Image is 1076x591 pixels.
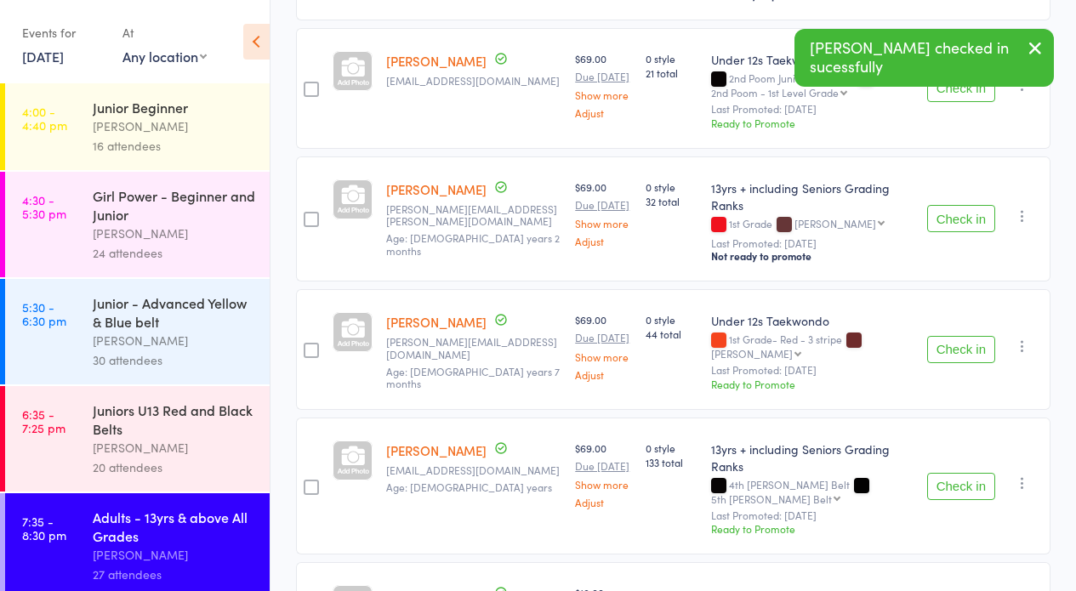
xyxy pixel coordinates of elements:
[711,348,793,359] div: [PERSON_NAME]
[711,51,914,68] div: Under 12s Taekwondo
[711,237,914,249] small: Last Promoted: [DATE]
[575,89,632,100] a: Show more
[575,51,632,118] div: $69.00
[711,218,914,232] div: 1st Grade
[794,218,876,229] div: [PERSON_NAME]
[386,464,561,476] small: rossrizzo101@gmail.com
[93,186,255,224] div: Girl Power - Beginner and Junior
[927,336,995,363] button: Check in
[93,438,255,457] div: [PERSON_NAME]
[711,364,914,376] small: Last Promoted: [DATE]
[22,19,105,47] div: Events for
[646,455,697,469] span: 133 total
[575,440,632,508] div: $69.00
[93,98,255,116] div: Junior Beginner
[93,243,255,263] div: 24 attendees
[575,199,632,211] small: Due [DATE]
[93,136,255,156] div: 16 attendees
[711,509,914,521] small: Last Promoted: [DATE]
[575,107,632,118] a: Adjust
[93,224,255,243] div: [PERSON_NAME]
[22,105,67,132] time: 4:00 - 4:40 pm
[575,71,632,82] small: Due [DATE]
[575,179,632,247] div: $69.00
[646,440,697,455] span: 0 style
[711,521,914,536] div: Ready to Promote
[386,480,552,494] span: Age: [DEMOGRAPHIC_DATA] years
[711,479,914,504] div: 4th [PERSON_NAME] Belt
[5,386,270,492] a: 6:35 -7:25 pmJuniors U13 Red and Black Belts[PERSON_NAME]20 attendees
[794,29,1054,87] div: [PERSON_NAME] checked in sucessfully
[575,351,632,362] a: Show more
[711,312,914,329] div: Under 12s Taekwondo
[711,116,914,130] div: Ready to Promote
[93,401,255,438] div: Juniors U13 Red and Black Belts
[646,179,697,194] span: 0 style
[386,180,487,198] a: [PERSON_NAME]
[93,331,255,350] div: [PERSON_NAME]
[22,300,66,327] time: 5:30 - 6:30 pm
[386,441,487,459] a: [PERSON_NAME]
[22,47,64,65] a: [DATE]
[575,479,632,490] a: Show more
[386,364,560,390] span: Age: [DEMOGRAPHIC_DATA] years 7 months
[93,116,255,136] div: [PERSON_NAME]
[5,172,270,277] a: 4:30 -5:30 pmGirl Power - Beginner and Junior[PERSON_NAME]24 attendees
[575,460,632,472] small: Due [DATE]
[5,83,270,170] a: 4:00 -4:40 pmJunior Beginner[PERSON_NAME]16 attendees
[93,293,255,331] div: Junior - Advanced Yellow & Blue belt
[93,350,255,370] div: 30 attendees
[93,457,255,477] div: 20 attendees
[927,205,995,232] button: Check in
[575,236,632,247] a: Adjust
[646,327,697,341] span: 44 total
[711,440,914,475] div: 13yrs + including Seniors Grading Ranks
[386,336,561,361] small: Kelly_pat@outlook.com
[386,52,487,70] a: [PERSON_NAME]
[711,179,914,213] div: 13yrs + including Seniors Grading Ranks
[22,407,65,435] time: 6:35 - 7:25 pm
[122,19,207,47] div: At
[711,87,839,98] div: 2nd Poom - 1st Level Grade
[22,514,66,542] time: 7:35 - 8:30 pm
[93,545,255,565] div: [PERSON_NAME]
[646,65,697,80] span: 21 total
[5,279,270,384] a: 5:30 -6:30 pmJunior - Advanced Yellow & Blue belt[PERSON_NAME]30 attendees
[575,497,632,508] a: Adjust
[711,103,914,115] small: Last Promoted: [DATE]
[711,333,914,359] div: 1st Grade- Red - 3 stripe
[386,313,487,331] a: [PERSON_NAME]
[386,203,561,228] small: Trudy.heaphy@gmail.com
[646,51,697,65] span: 0 style
[122,47,207,65] div: Any location
[711,72,914,98] div: 2nd Poom Junior Black belt
[93,508,255,545] div: Adults - 13yrs & above All Grades
[711,493,832,504] div: 5th [PERSON_NAME] Belt
[575,218,632,229] a: Show more
[927,473,995,500] button: Check in
[386,75,561,87] small: urblessedruth@hotmail.com
[575,332,632,344] small: Due [DATE]
[22,193,66,220] time: 4:30 - 5:30 pm
[927,75,995,102] button: Check in
[646,194,697,208] span: 32 total
[575,312,632,379] div: $69.00
[575,369,632,380] a: Adjust
[711,249,914,263] div: Not ready to promote
[711,377,914,391] div: Ready to Promote
[386,230,560,257] span: Age: [DEMOGRAPHIC_DATA] years 2 months
[93,565,255,584] div: 27 attendees
[646,312,697,327] span: 0 style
